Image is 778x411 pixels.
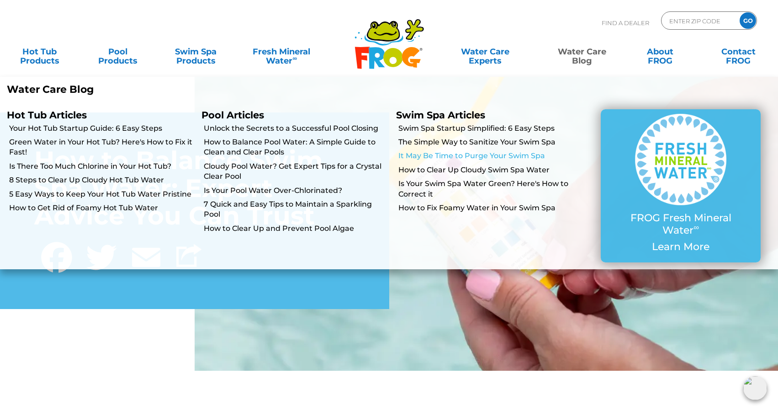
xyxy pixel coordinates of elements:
a: PoolProducts [87,43,148,61]
a: How to Fix Foamy Water in Your Swim Spa [398,203,584,213]
a: Cloudy Pool Water? Get Expert Tips for a Crystal Clear Pool [204,161,389,182]
a: Swim SpaProducts [165,43,226,61]
a: Your Hot Tub Startup Guide: 6 Easy Steps [9,123,195,133]
a: How to Clear Up Cloudy Swim Spa Water [398,165,584,175]
a: AboutFROG [630,43,691,61]
a: Fresh MineralWater∞ [243,43,319,61]
a: Water CareBlog [552,43,613,61]
a: Hot TubProducts [9,43,70,61]
sup: ∞ [292,54,297,62]
a: Is There Too Much Chlorine in Your Hot Tub? [9,161,195,171]
p: Water Care Blog [7,84,382,96]
a: Swim Spa Startup Simplified: 6 Easy Steps [398,123,584,133]
p: Learn More [619,241,742,253]
a: It May Be Time to Purge Your Swim Spa [398,151,584,161]
a: Green Water in Your Hot Tub? Here's How to Fix it Fast! [9,137,195,158]
sup: ∞ [693,223,699,232]
a: Swim Spa Articles [396,109,485,121]
input: Zip Code Form [668,14,730,27]
p: FROG Fresh Mineral Water [619,212,742,236]
img: openIcon [743,376,767,400]
a: FROG Fresh Mineral Water∞ Learn More [619,114,742,257]
input: GO [740,12,756,29]
a: How to Clear Up and Prevent Pool Algae [204,224,389,234]
a: Is Your Swim Spa Water Green? Here's How to Correct it [398,179,584,199]
a: Water CareExperts [436,43,535,61]
a: ContactFROG [708,43,769,61]
a: 8 Steps to Clear Up Cloudy Hot Tub Water [9,175,195,185]
p: Find A Dealer [602,11,649,34]
a: How to Get Rid of Foamy Hot Tub Water [9,203,195,213]
a: How to Balance Pool Water: A Simple Guide to Clean and Clear Pools [204,137,389,158]
a: Pool Articles [201,109,264,121]
a: 7 Quick and Easy Tips to Maintain a Sparkling Pool [204,199,389,220]
a: 5 Easy Ways to Keep Your Hot Tub Water Pristine [9,189,195,199]
a: Unlock the Secrets to a Successful Pool Closing [204,123,389,133]
a: The Simple Way to Sanitize Your Swim Spa [398,137,584,147]
a: Is Your Pool Water Over-Chlorinated? [204,186,389,196]
a: Hot Tub Articles [7,109,87,121]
